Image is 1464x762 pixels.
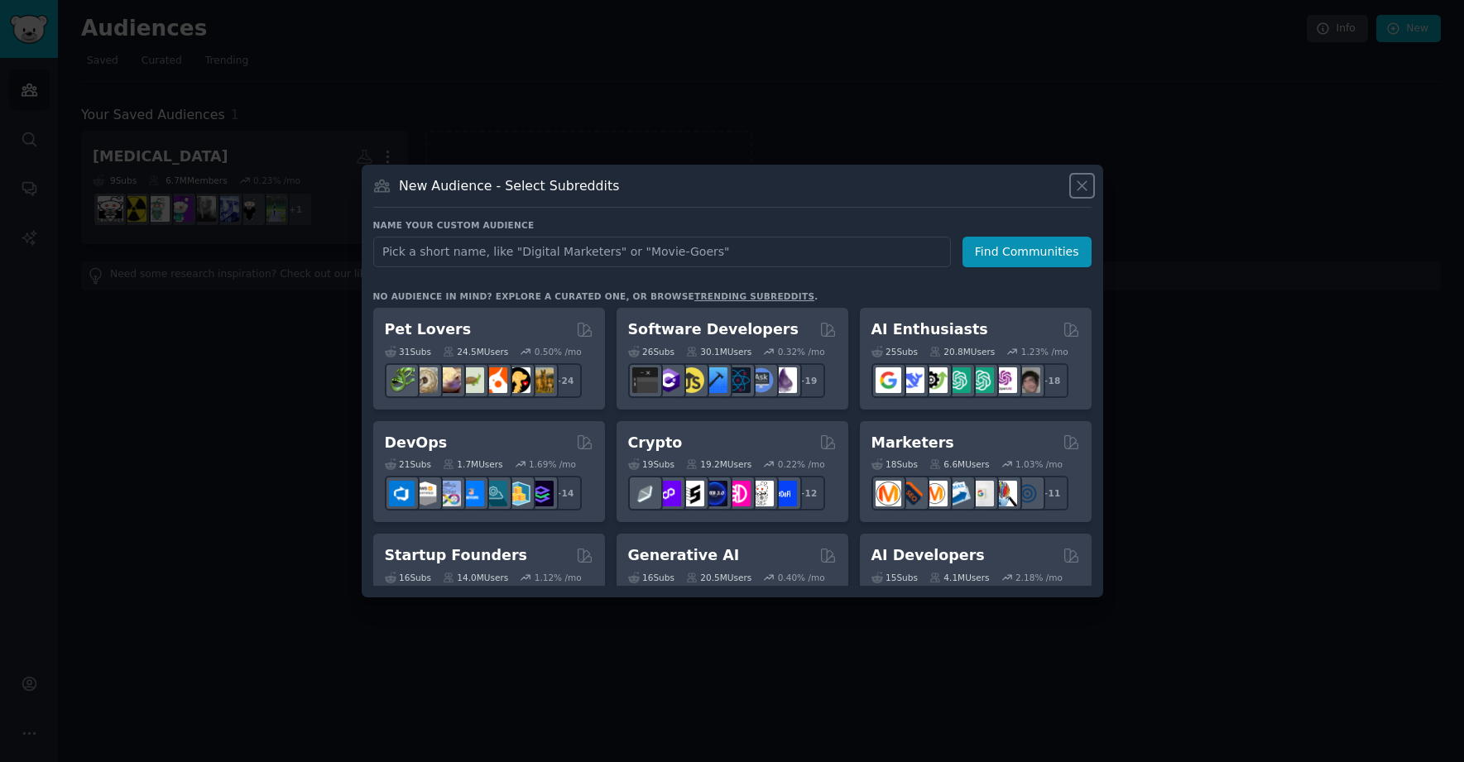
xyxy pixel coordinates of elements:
[482,481,507,506] img: platformengineering
[702,367,727,393] img: iOSProgramming
[945,481,971,506] img: Emailmarketing
[632,481,658,506] img: ethfinance
[385,545,527,566] h2: Startup Founders
[871,572,918,583] div: 15 Sub s
[771,367,797,393] img: elixir
[991,481,1017,506] img: MarketingResearch
[535,572,582,583] div: 1.12 % /mo
[389,481,415,506] img: azuredevops
[628,319,799,340] h2: Software Developers
[1034,363,1068,398] div: + 18
[412,481,438,506] img: AWS_Certified_Experts
[871,346,918,357] div: 25 Sub s
[686,572,751,583] div: 20.5M Users
[385,572,431,583] div: 16 Sub s
[679,481,704,506] img: ethstaker
[385,458,431,470] div: 21 Sub s
[628,545,740,566] h2: Generative AI
[389,367,415,393] img: herpetology
[945,367,971,393] img: chatgpt_promptDesign
[748,367,774,393] img: AskComputerScience
[412,367,438,393] img: ballpython
[899,367,924,393] img: DeepSeek
[628,346,674,357] div: 26 Sub s
[628,572,674,583] div: 16 Sub s
[962,237,1092,267] button: Find Communities
[482,367,507,393] img: cockatiel
[385,433,448,453] h2: DevOps
[628,433,683,453] h2: Crypto
[655,481,681,506] img: 0xPolygon
[1015,458,1063,470] div: 1.03 % /mo
[458,481,484,506] img: DevOpsLinks
[702,481,727,506] img: web3
[1015,572,1063,583] div: 2.18 % /mo
[547,363,582,398] div: + 24
[679,367,704,393] img: learnjavascript
[929,572,990,583] div: 4.1M Users
[373,219,1092,231] h3: Name your custom audience
[899,481,924,506] img: bigseo
[922,481,948,506] img: AskMarketing
[458,367,484,393] img: turtle
[399,177,619,194] h3: New Audience - Select Subreddits
[686,346,751,357] div: 30.1M Users
[443,572,508,583] div: 14.0M Users
[790,363,825,398] div: + 19
[876,367,901,393] img: GoogleGeminiAI
[1015,367,1040,393] img: ArtificalIntelligence
[628,458,674,470] div: 19 Sub s
[385,319,472,340] h2: Pet Lovers
[871,458,918,470] div: 18 Sub s
[871,545,985,566] h2: AI Developers
[790,476,825,510] div: + 12
[1034,476,1068,510] div: + 11
[529,458,576,470] div: 1.69 % /mo
[535,346,582,357] div: 0.50 % /mo
[505,481,530,506] img: aws_cdk
[778,458,825,470] div: 0.22 % /mo
[771,481,797,506] img: defi_
[929,458,990,470] div: 6.6M Users
[748,481,774,506] img: CryptoNews
[686,458,751,470] div: 19.2M Users
[871,433,954,453] h2: Marketers
[528,481,554,506] img: PlatformEngineers
[443,458,503,470] div: 1.7M Users
[435,367,461,393] img: leopardgeckos
[385,346,431,357] div: 31 Sub s
[547,476,582,510] div: + 14
[505,367,530,393] img: PetAdvice
[443,346,508,357] div: 24.5M Users
[435,481,461,506] img: Docker_DevOps
[991,367,1017,393] img: OpenAIDev
[929,346,995,357] div: 20.8M Users
[725,367,751,393] img: reactnative
[1015,481,1040,506] img: OnlineMarketing
[694,291,814,301] a: trending subreddits
[1021,346,1068,357] div: 1.23 % /mo
[528,367,554,393] img: dogbreed
[725,481,751,506] img: defiblockchain
[373,290,818,302] div: No audience in mind? Explore a curated one, or browse .
[373,237,951,267] input: Pick a short name, like "Digital Marketers" or "Movie-Goers"
[876,481,901,506] img: content_marketing
[655,367,681,393] img: csharp
[968,367,994,393] img: chatgpt_prompts_
[871,319,988,340] h2: AI Enthusiasts
[778,346,825,357] div: 0.32 % /mo
[922,367,948,393] img: AItoolsCatalog
[968,481,994,506] img: googleads
[632,367,658,393] img: software
[778,572,825,583] div: 0.40 % /mo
